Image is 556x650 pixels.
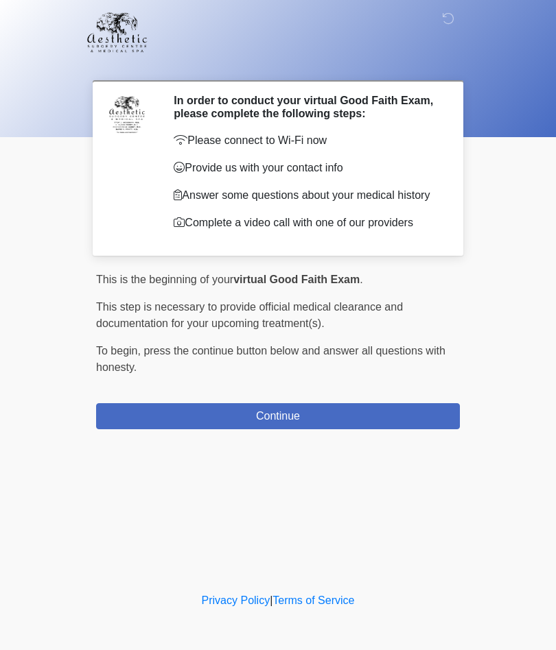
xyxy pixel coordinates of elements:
[360,274,362,285] span: .
[270,594,273,606] a: |
[96,345,143,357] span: To begin,
[106,94,148,135] img: Agent Avatar
[82,10,152,54] img: Aesthetic Surgery Centre, PLLC Logo
[96,274,233,285] span: This is the beginning of your
[96,345,445,373] span: press the continue button below and answer all questions with honesty.
[174,160,439,176] p: Provide us with your contact info
[273,594,354,606] a: Terms of Service
[96,301,403,329] span: This step is necessary to provide official medical clearance and documentation for your upcoming ...
[174,187,439,204] p: Answer some questions about your medical history
[174,215,439,231] p: Complete a video call with one of our providers
[96,403,460,429] button: Continue
[202,594,270,606] a: Privacy Policy
[233,274,360,285] strong: virtual Good Faith Exam
[174,94,439,120] h2: In order to conduct your virtual Good Faith Exam, please complete the following steps:
[174,132,439,149] p: Please connect to Wi-Fi now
